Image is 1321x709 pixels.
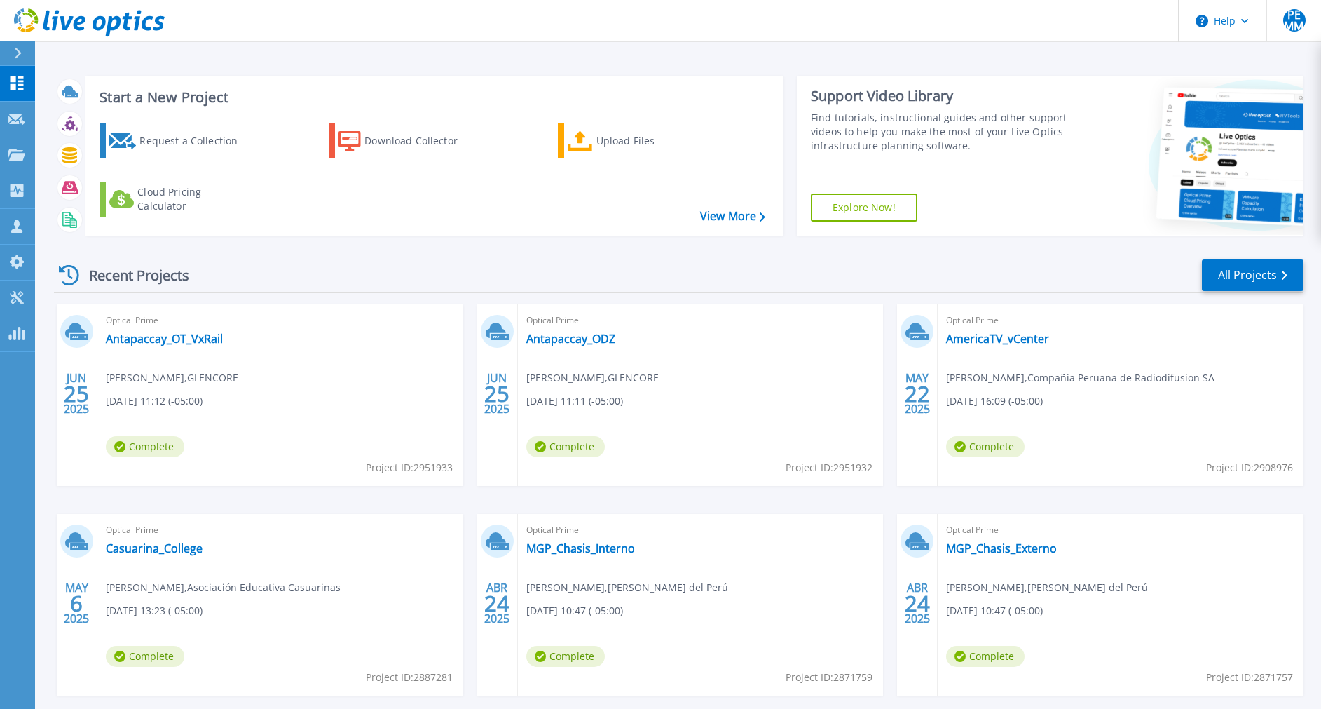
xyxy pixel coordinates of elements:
[526,313,875,328] span: Optical Prime
[526,603,623,619] span: [DATE] 10:47 (-05:00)
[484,578,510,629] div: ABR 2025
[137,185,249,213] div: Cloud Pricing Calculator
[1206,670,1293,685] span: Project ID: 2871757
[100,182,256,217] a: Cloud Pricing Calculator
[904,368,931,419] div: MAY 2025
[558,123,714,158] a: Upload Files
[946,370,1214,386] span: [PERSON_NAME] , Compañia Peruana de Radiodifusion SA
[596,127,709,155] div: Upload Files
[106,313,455,328] span: Optical Prime
[329,123,485,158] a: Download Collector
[905,597,930,609] span: 24
[786,460,872,475] span: Project ID: 2951932
[526,393,623,409] span: [DATE] 11:11 (-05:00)
[946,313,1295,328] span: Optical Prime
[106,393,203,409] span: [DATE] 11:12 (-05:00)
[106,541,203,555] a: Casuarina_College
[811,111,1069,153] div: Find tutorials, instructional guides and other support videos to help you make the most of your L...
[1202,259,1303,291] a: All Projects
[64,388,89,400] span: 25
[946,603,1043,619] span: [DATE] 10:47 (-05:00)
[526,541,635,555] a: MGP_Chasis_Interno
[946,522,1295,538] span: Optical Prime
[946,393,1043,409] span: [DATE] 16:09 (-05:00)
[811,87,1069,105] div: Support Video Library
[1206,460,1293,475] span: Project ID: 2908976
[526,646,605,667] span: Complete
[526,370,659,386] span: [PERSON_NAME] , GLENCORE
[526,580,728,595] span: [PERSON_NAME] , [PERSON_NAME] del Perú
[946,580,1148,595] span: [PERSON_NAME] , [PERSON_NAME] del Perú
[100,123,256,158] a: Request a Collection
[484,388,509,400] span: 25
[106,370,238,386] span: [PERSON_NAME] , GLENCORE
[100,90,765,105] h3: Start a New Project
[106,332,223,346] a: Antapaccay_OT_VxRail
[366,460,453,475] span: Project ID: 2951933
[526,436,605,457] span: Complete
[106,522,455,538] span: Optical Prime
[946,541,1057,555] a: MGP_Chasis_Externo
[904,578,931,629] div: ABR 2025
[786,670,872,685] span: Project ID: 2871759
[946,646,1025,667] span: Complete
[63,578,90,629] div: MAY 2025
[106,646,184,667] span: Complete
[526,332,615,346] a: Antapaccay_ODZ
[946,332,1049,346] a: AmericaTV_vCenter
[106,580,341,595] span: [PERSON_NAME] , Asociación Educativa Casuarinas
[63,368,90,419] div: JUN 2025
[54,258,208,292] div: Recent Projects
[106,436,184,457] span: Complete
[700,210,765,223] a: View More
[811,194,917,222] a: Explore Now!
[946,436,1025,457] span: Complete
[366,670,453,685] span: Project ID: 2887281
[484,368,510,419] div: JUN 2025
[484,597,509,609] span: 24
[526,522,875,538] span: Optical Prime
[905,388,930,400] span: 22
[364,127,477,155] div: Download Collector
[70,597,83,609] span: 6
[106,603,203,619] span: [DATE] 13:23 (-05:00)
[1283,9,1306,32] span: PEMM
[139,127,252,155] div: Request a Collection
